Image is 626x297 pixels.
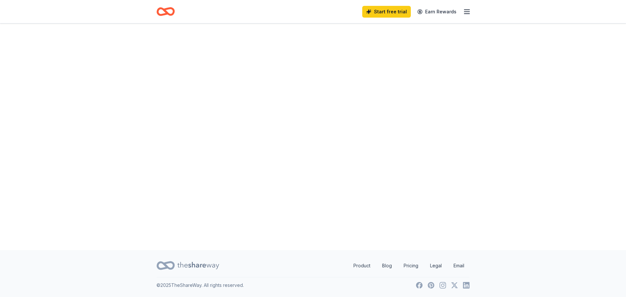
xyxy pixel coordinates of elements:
p: © 2025 TheShareWay. All rights reserved. [156,281,244,289]
a: Blog [377,259,397,272]
a: Start free trial [362,6,411,18]
a: Legal [425,259,447,272]
a: Pricing [398,259,424,272]
a: Home [156,4,175,19]
a: Product [348,259,376,272]
nav: quick links [348,259,469,272]
a: Earn Rewards [413,6,460,18]
a: Email [448,259,469,272]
